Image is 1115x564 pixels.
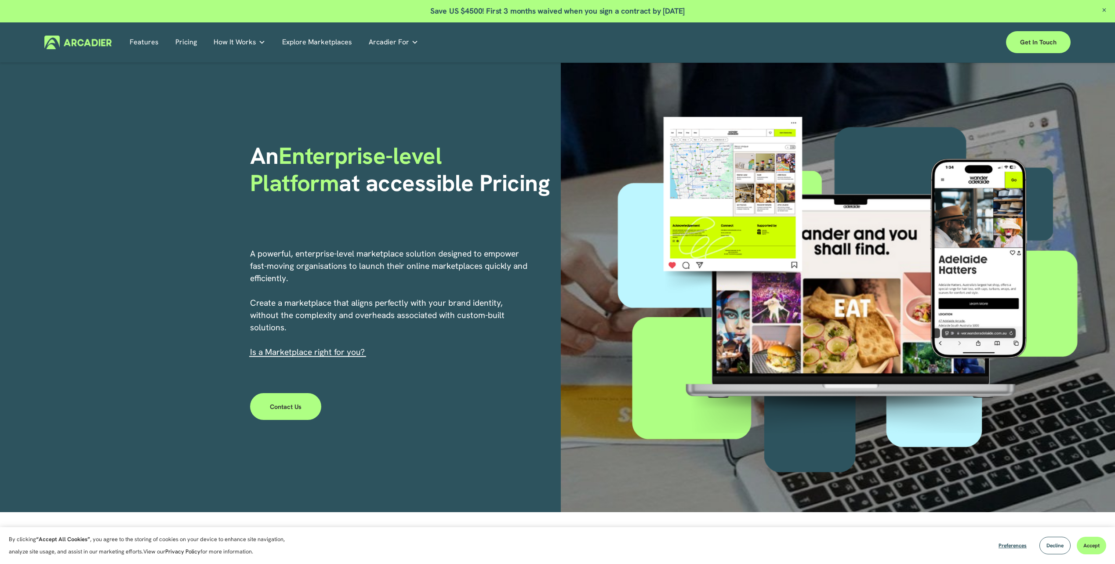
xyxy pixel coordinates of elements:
span: How It Works [214,36,256,48]
a: Get in touch [1006,31,1071,53]
a: s a Marketplace right for you? [252,347,365,358]
a: Contact Us [250,393,322,419]
p: By clicking , you agree to the storing of cookies on your device to enhance site navigation, anal... [9,533,294,558]
img: Arcadier [44,36,112,49]
span: Arcadier For [369,36,409,48]
button: Decline [1039,537,1071,554]
span: I [250,347,365,358]
span: Preferences [999,542,1027,549]
span: Enterprise-level Platform [250,141,448,198]
a: Privacy Policy [165,548,200,555]
a: Pricing [175,36,197,49]
a: Explore Marketplaces [282,36,352,49]
iframe: Chat Widget [1071,522,1115,564]
button: Preferences [992,537,1033,554]
a: Features [130,36,159,49]
h1: An at accessible Pricing [250,142,555,197]
p: A powerful, enterprise-level marketplace solution designed to empower fast-moving organisations t... [250,248,529,358]
a: folder dropdown [369,36,418,49]
strong: “Accept All Cookies” [36,535,90,543]
span: Decline [1046,542,1064,549]
a: folder dropdown [214,36,265,49]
